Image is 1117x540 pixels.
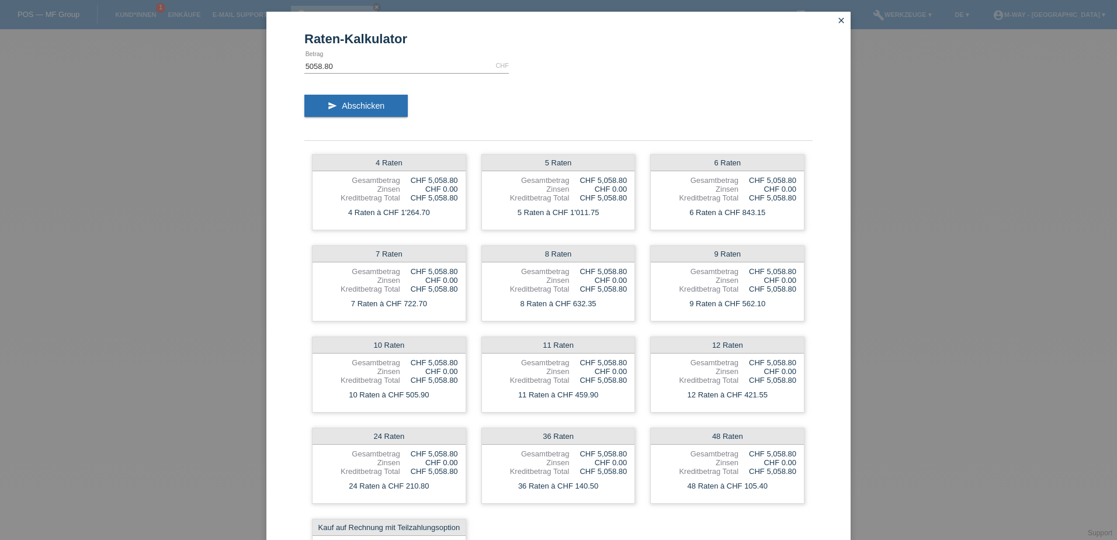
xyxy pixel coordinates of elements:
[738,458,796,467] div: CHF 0.00
[569,193,627,202] div: CHF 5,058.80
[482,479,635,494] div: 36 Raten à CHF 140.50
[834,15,849,28] a: close
[490,367,570,376] div: Zinsen
[400,193,458,202] div: CHF 5,058.80
[738,176,796,185] div: CHF 5,058.80
[490,267,570,276] div: Gesamtbetrag
[490,449,570,458] div: Gesamtbetrag
[400,285,458,293] div: CHF 5,058.80
[569,358,627,367] div: CHF 5,058.80
[569,276,627,285] div: CHF 0.00
[320,285,400,293] div: Kreditbetrag Total
[482,155,635,171] div: 5 Raten
[658,185,738,193] div: Zinsen
[495,62,509,69] div: CHF
[738,449,796,458] div: CHF 5,058.80
[738,185,796,193] div: CHF 0.00
[313,155,466,171] div: 4 Raten
[651,155,804,171] div: 6 Raten
[313,387,466,403] div: 10 Raten à CHF 505.90
[320,185,400,193] div: Zinsen
[490,376,570,385] div: Kreditbetrag Total
[569,458,627,467] div: CHF 0.00
[658,458,738,467] div: Zinsen
[569,176,627,185] div: CHF 5,058.80
[651,387,804,403] div: 12 Raten à CHF 421.55
[313,246,466,262] div: 7 Raten
[490,193,570,202] div: Kreditbetrag Total
[400,367,458,376] div: CHF 0.00
[651,205,804,220] div: 6 Raten à CHF 843.15
[490,358,570,367] div: Gesamtbetrag
[490,185,570,193] div: Zinsen
[304,95,408,117] button: send Abschicken
[738,267,796,276] div: CHF 5,058.80
[569,449,627,458] div: CHF 5,058.80
[738,367,796,376] div: CHF 0.00
[400,376,458,385] div: CHF 5,058.80
[482,205,635,220] div: 5 Raten à CHF 1'011.75
[400,276,458,285] div: CHF 0.00
[658,449,738,458] div: Gesamtbetrag
[490,285,570,293] div: Kreditbetrag Total
[400,185,458,193] div: CHF 0.00
[569,185,627,193] div: CHF 0.00
[490,467,570,476] div: Kreditbetrag Total
[482,387,635,403] div: 11 Raten à CHF 459.90
[320,358,400,367] div: Gesamtbetrag
[482,246,635,262] div: 8 Raten
[738,376,796,385] div: CHF 5,058.80
[651,428,804,445] div: 48 Raten
[320,367,400,376] div: Zinsen
[304,32,813,46] h1: Raten-Kalkulator
[569,285,627,293] div: CHF 5,058.80
[651,479,804,494] div: 48 Raten à CHF 105.40
[651,296,804,311] div: 9 Raten à CHF 562.10
[569,267,627,276] div: CHF 5,058.80
[738,358,796,367] div: CHF 5,058.80
[490,276,570,285] div: Zinsen
[569,467,627,476] div: CHF 5,058.80
[658,376,738,385] div: Kreditbetrag Total
[400,449,458,458] div: CHF 5,058.80
[490,176,570,185] div: Gesamtbetrag
[328,101,337,110] i: send
[313,479,466,494] div: 24 Raten à CHF 210.80
[658,358,738,367] div: Gesamtbetrag
[400,358,458,367] div: CHF 5,058.80
[658,467,738,476] div: Kreditbetrag Total
[658,367,738,376] div: Zinsen
[738,276,796,285] div: CHF 0.00
[313,296,466,311] div: 7 Raten à CHF 722.70
[569,376,627,385] div: CHF 5,058.80
[320,458,400,467] div: Zinsen
[400,467,458,476] div: CHF 5,058.80
[320,376,400,385] div: Kreditbetrag Total
[320,276,400,285] div: Zinsen
[658,193,738,202] div: Kreditbetrag Total
[320,193,400,202] div: Kreditbetrag Total
[658,285,738,293] div: Kreditbetrag Total
[490,458,570,467] div: Zinsen
[837,16,846,25] i: close
[313,520,466,536] div: Kauf auf Rechnung mit Teilzahlungsoption
[658,276,738,285] div: Zinsen
[738,285,796,293] div: CHF 5,058.80
[400,176,458,185] div: CHF 5,058.80
[320,449,400,458] div: Gesamtbetrag
[738,193,796,202] div: CHF 5,058.80
[482,296,635,311] div: 8 Raten à CHF 632.35
[320,467,400,476] div: Kreditbetrag Total
[482,337,635,354] div: 11 Raten
[320,176,400,185] div: Gesamtbetrag
[313,428,466,445] div: 24 Raten
[400,267,458,276] div: CHF 5,058.80
[313,337,466,354] div: 10 Raten
[320,267,400,276] div: Gesamtbetrag
[482,428,635,445] div: 36 Raten
[651,246,804,262] div: 9 Raten
[738,467,796,476] div: CHF 5,058.80
[651,337,804,354] div: 12 Raten
[400,458,458,467] div: CHF 0.00
[313,205,466,220] div: 4 Raten à CHF 1'264.70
